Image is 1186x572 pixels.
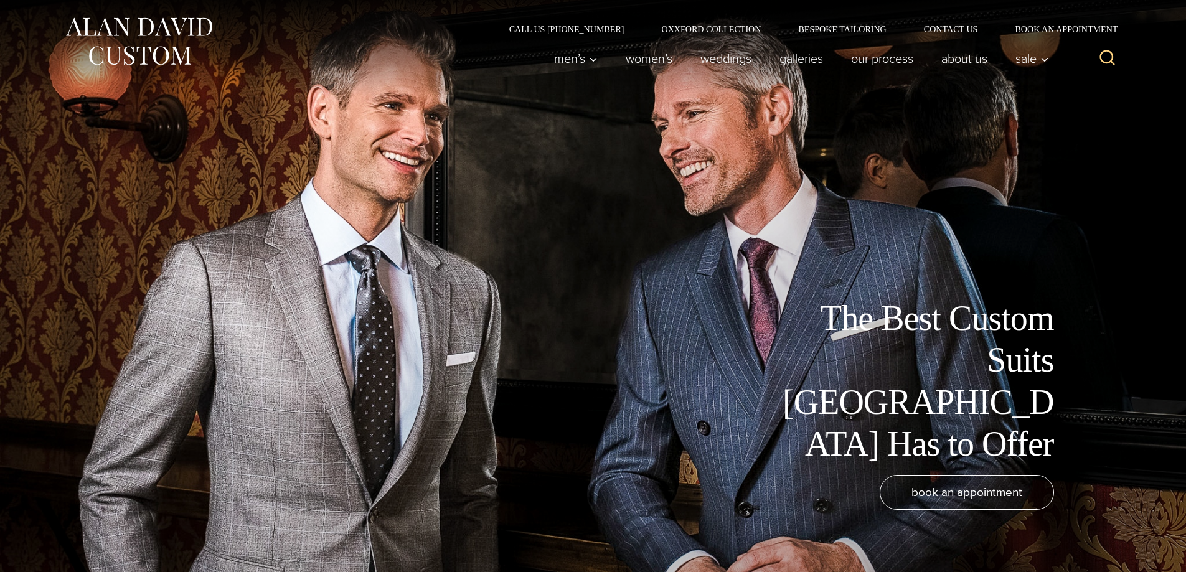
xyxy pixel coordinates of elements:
[996,25,1122,34] a: Book an Appointment
[642,25,779,34] a: Oxxford Collection
[765,46,837,71] a: Galleries
[686,46,765,71] a: weddings
[540,46,1055,71] nav: Primary Navigation
[905,25,997,34] a: Contact Us
[1093,44,1122,73] button: View Search Form
[611,46,686,71] a: Women’s
[491,25,643,34] a: Call Us [PHONE_NUMBER]
[64,14,214,69] img: Alan David Custom
[911,483,1022,501] span: book an appointment
[1015,52,1049,65] span: Sale
[927,46,1001,71] a: About Us
[491,25,1122,34] nav: Secondary Navigation
[779,25,905,34] a: Bespoke Tailoring
[880,475,1054,510] a: book an appointment
[554,52,598,65] span: Men’s
[837,46,927,71] a: Our Process
[774,298,1054,465] h1: The Best Custom Suits [GEOGRAPHIC_DATA] Has to Offer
